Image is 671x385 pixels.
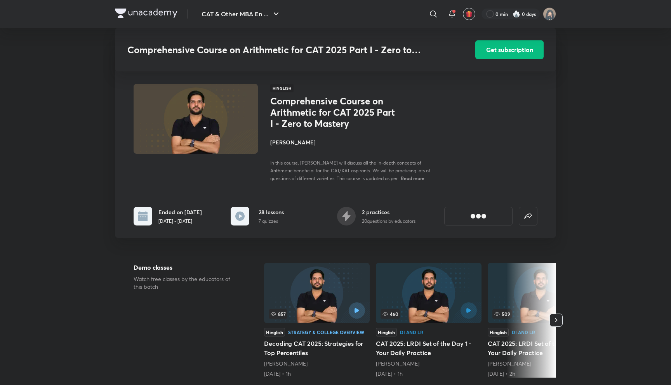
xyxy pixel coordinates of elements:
div: 6th May • 1h [376,370,482,378]
a: 509HinglishDI and LRCAT 2025: LRDI Set of the Day 2 - Your Daily Practice[PERSON_NAME][DATE] • 2h [488,263,593,378]
div: Ravi Kumar [264,360,370,368]
a: [PERSON_NAME] [376,360,419,367]
img: Company Logo [115,9,177,18]
p: 7 quizzes [259,218,284,225]
a: CAT 2025: LRDI Set of the Day 2 - Your Daily Practice [488,263,593,378]
img: streak [513,10,520,18]
a: [PERSON_NAME] [488,360,531,367]
h5: Demo classes [134,263,239,272]
div: DI and LR [400,330,423,335]
a: CAT 2025: LRDI Set of the Day 1 - Your Daily Practice [376,263,482,378]
img: Thumbnail [132,83,259,154]
a: 857HinglishStrategy & College OverviewDecoding CAT 2025: Strategies for Top Percentiles[PERSON_NA... [264,263,370,378]
span: In this course, [PERSON_NAME] will discuss all the in-depth concepts of Arithmetic beneficial for... [270,160,430,181]
button: CAT & Other MBA En ... [197,6,285,22]
h6: 2 practices [362,208,415,216]
a: 460HinglishDI and LRCAT 2025: LRDI Set of the Day 1 - Your Daily Practice[PERSON_NAME][DATE] • 1h [376,263,482,378]
h6: Ended on [DATE] [158,208,202,216]
div: 9th May • 2h [488,370,593,378]
a: Decoding CAT 2025: Strategies for Top Percentiles [264,263,370,378]
button: false [519,207,537,225]
p: 20 questions by educators [362,218,415,225]
span: 857 [269,309,287,319]
img: Jarul Jangid [543,7,556,21]
span: Read more [401,175,424,181]
h5: Decoding CAT 2025: Strategies for Top Percentiles [264,339,370,357]
p: [DATE] - [DATE] [158,218,202,225]
h1: Comprehensive Course on Arithmetic for CAT 2025 Part I - Zero to Mastery [270,95,397,129]
h4: [PERSON_NAME] [270,138,444,146]
span: 460 [381,309,400,319]
button: [object Object] [444,207,513,225]
a: Company Logo [115,9,177,20]
div: 19th Apr • 1h [264,370,370,378]
p: Watch free classes by the educators of this batch [134,275,239,291]
div: Ravi Kumar [488,360,593,368]
h3: Comprehensive Course on Arithmetic for CAT 2025 Part I - Zero to Mastery [127,44,431,55]
a: [PERSON_NAME] [264,360,308,367]
div: Hinglish [376,328,397,336]
div: Hinglish [488,328,509,336]
span: Hinglish [270,84,294,92]
button: Get subscription [475,40,544,59]
span: 509 [492,309,512,319]
img: avatar [466,10,473,17]
h6: 28 lessons [259,208,284,216]
h5: CAT 2025: LRDI Set of the Day 1 - Your Daily Practice [376,339,482,357]
h5: CAT 2025: LRDI Set of the Day 2 - Your Daily Practice [488,339,593,357]
div: Ravi Kumar [376,360,482,368]
div: Hinglish [264,328,285,336]
div: Strategy & College Overview [288,330,364,335]
button: avatar [463,8,475,20]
